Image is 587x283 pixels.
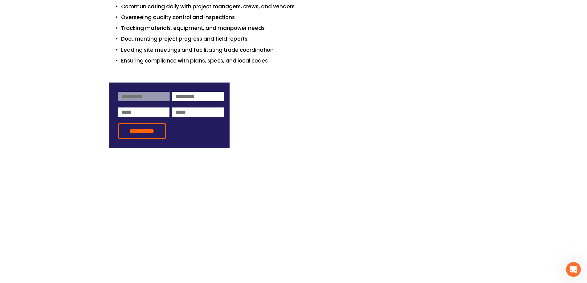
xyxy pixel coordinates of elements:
[121,2,479,11] p: Communicating daily with project managers, crews, and vendors
[121,35,479,43] p: Documenting project progress and field reports
[566,262,581,277] iframe: Intercom live chat
[121,46,479,54] p: Leading site meetings and facilitating trade coordination
[121,24,479,32] p: Tracking materials, equipment, and manpower needs
[121,57,479,65] p: Ensuring compliance with plans, specs, and local codes
[121,13,479,22] p: Overseeing quality control and inspections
